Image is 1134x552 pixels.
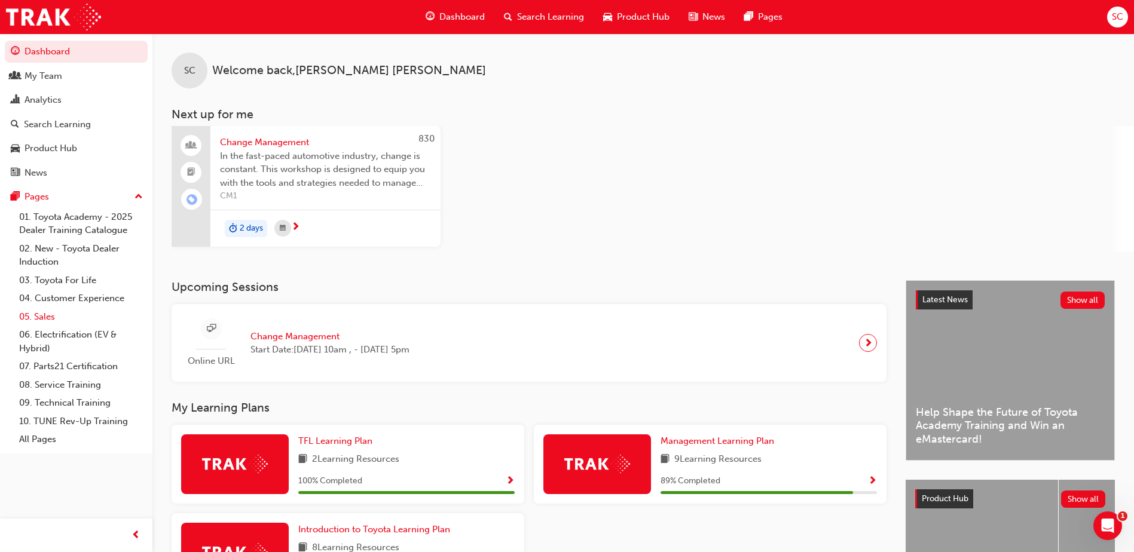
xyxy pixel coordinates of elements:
a: search-iconSearch Learning [494,5,594,29]
a: Product Hub [5,137,148,160]
span: 89 % Completed [661,474,720,488]
span: SC [1112,10,1123,24]
span: duration-icon [229,221,237,237]
span: guage-icon [426,10,435,24]
span: pages-icon [11,192,20,203]
span: book-icon [661,452,670,467]
span: 9 Learning Resources [674,452,762,467]
button: Show all [1060,292,1105,309]
a: 08. Service Training [14,376,148,394]
span: booktick-icon [187,165,195,180]
span: car-icon [11,143,20,154]
a: Latest NewsShow all [916,290,1105,309]
iframe: Intercom live chat [1093,511,1122,540]
a: 03. Toyota For Life [14,271,148,290]
a: 830Change ManagementIn the fast-paced automotive industry, change is constant. This workshop is d... [172,126,441,247]
a: 09. Technical Training [14,394,148,412]
span: search-icon [504,10,512,24]
button: Show Progress [506,474,515,489]
img: Trak [564,455,630,473]
a: TFL Learning Plan [298,434,377,448]
div: Search Learning [24,118,91,131]
img: Trak [6,4,101,30]
span: news-icon [689,10,698,24]
span: Show Progress [506,476,515,487]
a: 04. Customer Experience [14,289,148,308]
span: book-icon [298,452,307,467]
span: up-icon [135,189,143,205]
button: SC [1107,7,1128,27]
h3: My Learning Plans [172,401,887,415]
span: Online URL [181,354,241,368]
a: Latest NewsShow allHelp Shape the Future of Toyota Academy Training and Win an eMastercard! [906,280,1115,461]
span: Introduction to Toyota Learning Plan [298,524,450,535]
a: 05. Sales [14,308,148,326]
a: 01. Toyota Academy - 2025 Dealer Training Catalogue [14,208,148,240]
a: Product HubShow all [915,489,1105,508]
a: My Team [5,65,148,87]
a: guage-iconDashboard [416,5,494,29]
button: Pages [5,186,148,208]
span: guage-icon [11,47,20,57]
a: Search Learning [5,114,148,136]
h3: Next up for me [152,108,1134,121]
div: My Team [25,69,62,83]
div: News [25,166,47,180]
span: Start Date: [DATE] 10am , - [DATE] 5pm [250,343,409,357]
span: 100 % Completed [298,474,362,488]
span: search-icon [11,119,19,130]
span: Welcome back , [PERSON_NAME] [PERSON_NAME] [212,64,486,78]
span: TFL Learning Plan [298,436,372,446]
button: Show Progress [868,474,877,489]
span: pages-icon [744,10,753,24]
span: SC [184,64,195,78]
a: 07. Parts21 Certification [14,357,148,376]
span: 830 [418,133,435,144]
img: Trak [202,455,268,473]
div: Product Hub [25,142,77,155]
span: 1 [1118,511,1127,521]
span: 2 Learning Resources [312,452,399,467]
span: Search Learning [517,10,584,24]
span: prev-icon [132,528,140,543]
span: Dashboard [439,10,485,24]
span: Product Hub [617,10,670,24]
span: Change Management [250,330,409,344]
span: Show Progress [868,476,877,487]
span: 2 days [240,222,263,235]
span: car-icon [603,10,612,24]
span: Product Hub [922,493,968,504]
a: 02. New - Toyota Dealer Induction [14,240,148,271]
div: Analytics [25,93,62,107]
a: Dashboard [5,41,148,63]
span: next-icon [291,222,300,233]
span: people-icon [11,71,20,82]
span: chart-icon [11,95,20,106]
a: Analytics [5,89,148,111]
span: sessionType_ONLINE_URL-icon [207,321,216,336]
a: 10. TUNE Rev-Up Training [14,412,148,431]
button: DashboardMy TeamAnalyticsSearch LearningProduct HubNews [5,38,148,186]
span: CM1 [220,189,431,203]
h3: Upcoming Sessions [172,280,887,294]
span: next-icon [864,335,873,351]
a: 06. Electrification (EV & Hybrid) [14,326,148,357]
a: pages-iconPages [735,5,792,29]
a: Online URLChange ManagementStart Date:[DATE] 10am , - [DATE] 5pm [181,314,877,373]
div: Pages [25,190,49,204]
button: Show all [1061,490,1106,508]
span: In the fast-paced automotive industry, change is constant. This workshop is designed to equip you... [220,149,431,190]
a: car-iconProduct Hub [594,5,679,29]
span: learningRecordVerb_ENROLL-icon [187,194,197,205]
span: news-icon [11,168,20,179]
span: Pages [758,10,783,24]
a: news-iconNews [679,5,735,29]
span: Latest News [922,295,968,305]
span: News [702,10,725,24]
a: Introduction to Toyota Learning Plan [298,523,455,536]
a: News [5,162,148,184]
span: Help Shape the Future of Toyota Academy Training and Win an eMastercard! [916,406,1105,446]
span: people-icon [187,138,195,154]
